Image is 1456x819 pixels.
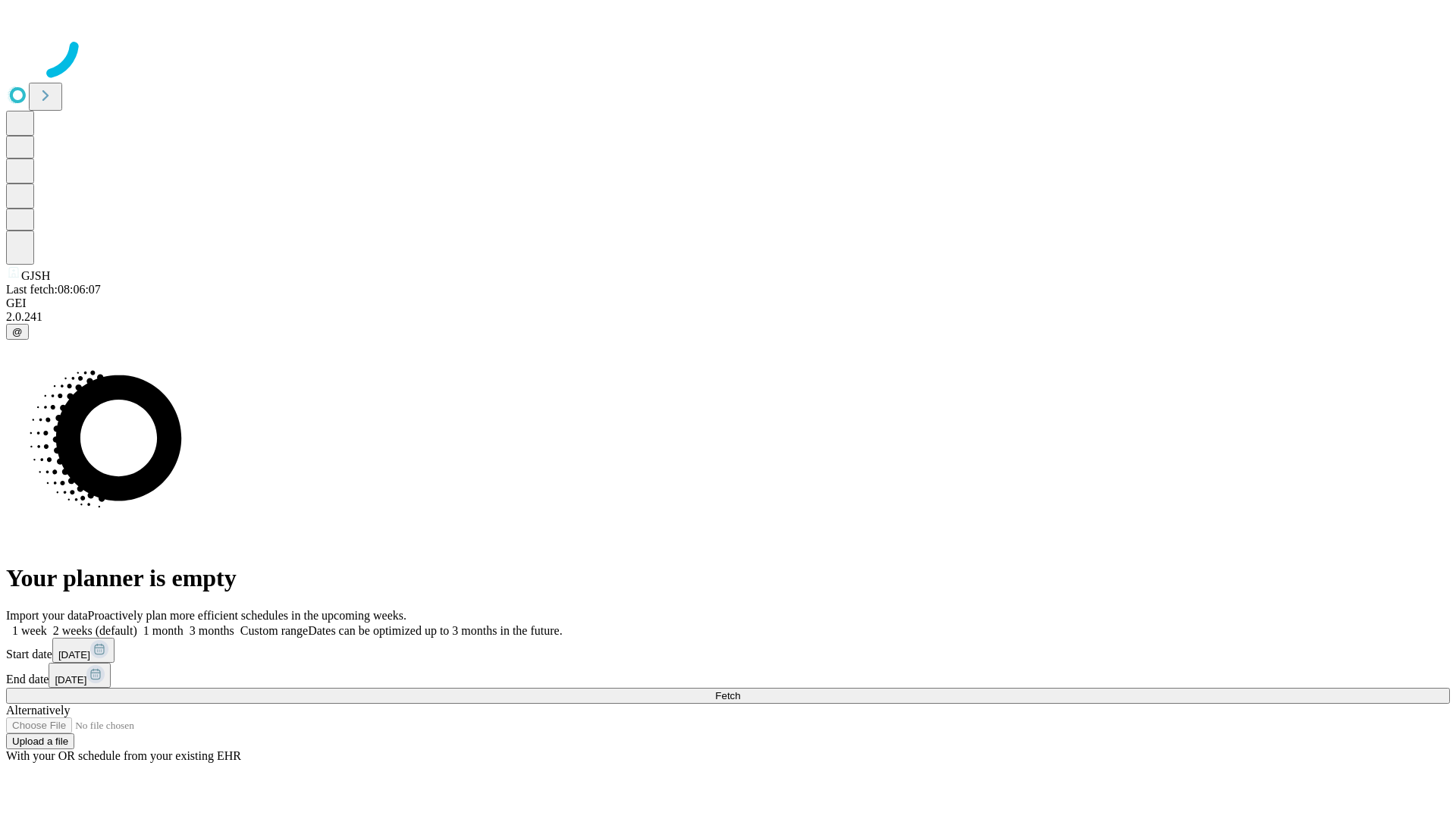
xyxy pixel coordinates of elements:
[58,649,90,661] span: [DATE]
[190,624,234,637] span: 3 months
[6,704,70,717] span: Alternatively
[240,624,308,637] span: Custom range
[6,564,1450,592] h1: Your planner is empty
[53,624,137,637] span: 2 weeks (default)
[52,638,115,663] button: [DATE]
[6,663,1450,688] div: End date
[49,663,111,688] button: [DATE]
[6,283,101,296] span: Last fetch: 08:06:07
[715,690,740,701] span: Fetch
[6,688,1450,704] button: Fetch
[6,749,241,762] span: With your OR schedule from your existing EHR
[6,297,1450,310] div: GEI
[308,624,562,637] span: Dates can be optimized up to 3 months in the future.
[143,624,184,637] span: 1 month
[88,609,406,622] span: Proactively plan more efficient schedules in the upcoming weeks.
[6,733,74,749] button: Upload a file
[21,269,50,282] span: GJSH
[12,624,47,637] span: 1 week
[6,324,29,340] button: @
[6,310,1450,324] div: 2.0.241
[6,609,88,622] span: Import your data
[12,326,23,337] span: @
[55,674,86,686] span: [DATE]
[6,638,1450,663] div: Start date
